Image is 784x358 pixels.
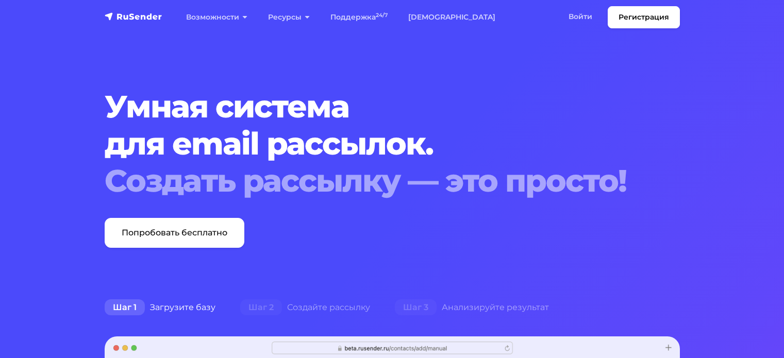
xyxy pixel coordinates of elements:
[395,299,437,316] span: Шаг 3
[105,162,631,199] div: Создать рассылку — это просто!
[176,7,258,28] a: Возможности
[398,7,506,28] a: [DEMOGRAPHIC_DATA]
[376,12,388,19] sup: 24/7
[558,6,603,27] a: Войти
[258,7,320,28] a: Ресурсы
[228,297,382,318] div: Создайте рассылку
[105,218,244,248] a: Попробовать бесплатно
[105,11,162,22] img: RuSender
[92,297,228,318] div: Загрузите базу
[105,299,145,316] span: Шаг 1
[382,297,561,318] div: Анализируйте результат
[608,6,680,28] a: Регистрация
[105,88,631,199] h1: Умная система для email рассылок.
[320,7,398,28] a: Поддержка24/7
[240,299,282,316] span: Шаг 2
